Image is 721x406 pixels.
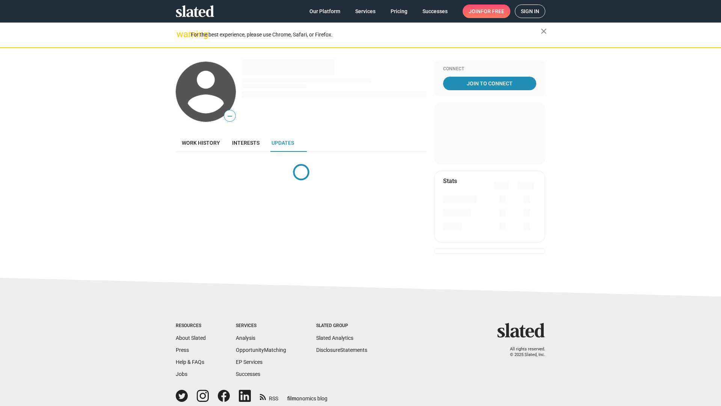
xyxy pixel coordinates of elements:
span: Interests [232,140,259,146]
p: All rights reserved. © 2025 Slated, Inc. [502,347,545,358]
a: Successes [236,371,260,377]
div: Resources [176,323,206,329]
mat-icon: warning [176,30,186,39]
a: Updates [265,134,300,152]
a: Sign in [515,5,545,18]
span: film [287,395,296,401]
mat-icon: close [539,27,548,36]
a: Slated Analytics [316,335,353,341]
span: Work history [182,140,220,146]
a: About Slated [176,335,206,341]
mat-card-title: Stats [443,177,457,185]
a: Pricing [385,5,413,18]
a: DisclosureStatements [316,347,367,353]
a: Join To Connect [443,77,536,90]
span: Sign in [521,5,539,18]
div: Connect [443,66,536,72]
a: filmonomics blog [287,389,327,402]
a: Our Platform [303,5,346,18]
a: Successes [416,5,454,18]
span: — [224,111,235,121]
a: EP Services [236,359,262,365]
span: for free [481,5,504,18]
span: Services [355,5,376,18]
span: Updates [272,140,294,146]
span: Our Platform [309,5,340,18]
a: Help & FAQs [176,359,204,365]
a: Work history [176,134,226,152]
a: RSS [260,391,278,402]
a: OpportunityMatching [236,347,286,353]
a: Interests [226,134,265,152]
a: Services [349,5,382,18]
span: Pricing [391,5,407,18]
div: Slated Group [316,323,367,329]
a: Jobs [176,371,187,377]
div: Services [236,323,286,329]
a: Joinfor free [463,5,510,18]
span: Join To Connect [445,77,535,90]
a: Analysis [236,335,255,341]
span: Successes [422,5,448,18]
a: Press [176,347,189,353]
div: For the best experience, please use Chrome, Safari, or Firefox. [191,30,541,40]
span: Join [469,5,504,18]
